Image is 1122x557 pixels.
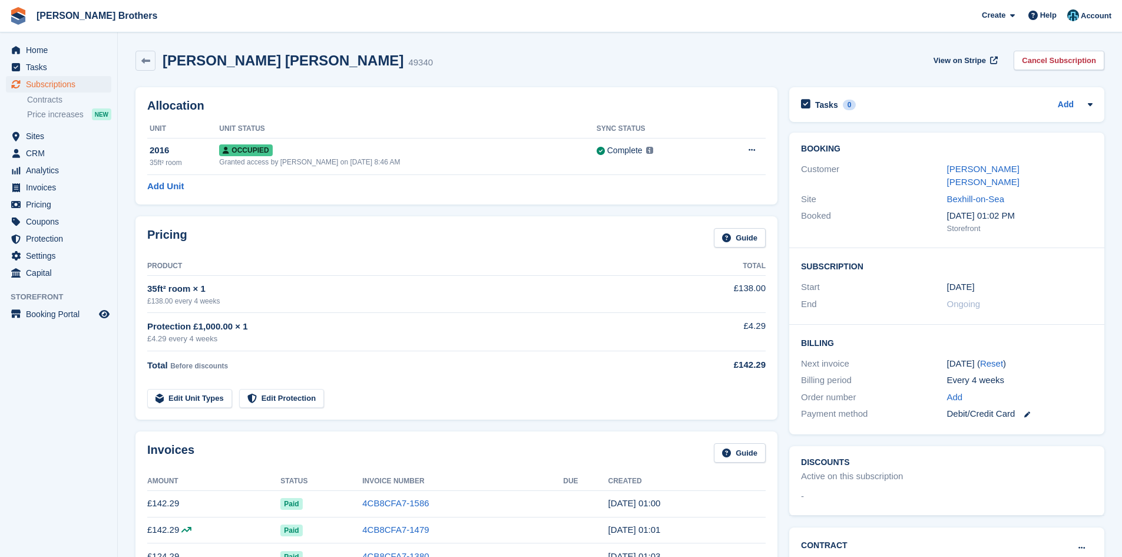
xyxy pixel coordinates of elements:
[163,52,403,68] h2: [PERSON_NAME] [PERSON_NAME]
[671,313,766,351] td: £4.29
[947,407,1093,421] div: Debit/Credit Card
[6,42,111,58] a: menu
[147,490,280,517] td: £142.29
[947,374,1093,387] div: Every 4 weeks
[608,472,766,491] th: Created
[1040,9,1057,21] span: Help
[646,147,653,154] img: icon-info-grey-7440780725fd019a000dd9b08b2336e03edf1995a4989e88bcd33f0948082b44.svg
[26,306,97,322] span: Booking Portal
[147,99,766,113] h2: Allocation
[671,257,766,276] th: Total
[362,472,563,491] th: Invoice Number
[26,248,97,264] span: Settings
[801,374,946,387] div: Billing period
[26,213,97,230] span: Coupons
[280,498,302,510] span: Paid
[714,228,766,248] a: Guide
[408,56,433,70] div: 49340
[27,108,111,121] a: Price increases NEW
[947,223,1093,235] div: Storefront
[980,358,1003,368] a: Reset
[801,281,946,294] div: Start
[947,164,1020,187] a: [PERSON_NAME] [PERSON_NAME]
[26,59,97,75] span: Tasks
[6,196,111,213] a: menu
[714,443,766,463] a: Guide
[1058,98,1074,112] a: Add
[608,525,661,535] time: 2025-08-15 00:01:11 UTC
[147,320,671,334] div: Protection £1,000.00 × 1
[801,391,946,404] div: Order number
[801,407,946,421] div: Payment method
[947,357,1093,371] div: [DATE] ( )
[147,443,194,463] h2: Invoices
[6,162,111,179] a: menu
[147,517,280,543] td: £142.29
[26,145,97,162] span: CRM
[801,163,946,189] div: Customer
[147,228,187,248] h2: Pricing
[239,389,324,408] a: Edit Protection
[6,145,111,162] a: menu
[801,539,848,552] h2: Contract
[26,42,97,58] span: Home
[6,76,111,93] a: menu
[147,472,280,491] th: Amount
[6,248,111,264] a: menu
[6,179,111,196] a: menu
[563,472,608,491] th: Due
[801,458,1093,467] h2: Discounts
[815,100,838,110] h2: Tasks
[11,291,117,303] span: Storefront
[607,144,643,157] div: Complete
[26,162,97,179] span: Analytics
[1014,51,1104,70] a: Cancel Subscription
[147,180,184,193] a: Add Unit
[6,128,111,144] a: menu
[947,281,975,294] time: 2024-08-16 00:00:00 UTC
[97,307,111,321] a: Preview store
[27,94,111,106] a: Contracts
[947,194,1005,204] a: Bexhill-on-Sea
[801,298,946,311] div: End
[671,358,766,372] div: £142.29
[362,525,429,535] a: 4CB8CFA7-1479
[92,108,111,120] div: NEW
[597,120,714,139] th: Sync Status
[801,357,946,371] div: Next invoice
[947,209,1093,223] div: [DATE] 01:02 PM
[280,472,362,491] th: Status
[219,144,272,156] span: Occupied
[801,144,1093,154] h2: Booking
[219,120,596,139] th: Unit Status
[801,209,946,234] div: Booked
[26,179,97,196] span: Invoices
[6,59,111,75] a: menu
[929,51,1000,70] a: View on Stripe
[934,55,986,67] span: View on Stripe
[147,389,232,408] a: Edit Unit Types
[27,109,84,120] span: Price increases
[947,299,981,309] span: Ongoing
[608,498,661,508] time: 2025-09-12 00:00:13 UTC
[947,391,963,404] a: Add
[147,360,168,370] span: Total
[6,230,111,247] a: menu
[801,260,1093,272] h2: Subscription
[6,306,111,322] a: menu
[280,525,302,536] span: Paid
[801,193,946,206] div: Site
[219,157,596,167] div: Granted access by [PERSON_NAME] on [DATE] 8:46 AM
[6,265,111,281] a: menu
[9,7,27,25] img: stora-icon-8386f47178a22dfd0bd8f6a31ec36ba5ce8667c1dd55bd0f319d3a0aa187defe.svg
[1081,10,1111,22] span: Account
[362,498,429,508] a: 4CB8CFA7-1586
[982,9,1005,21] span: Create
[147,120,219,139] th: Unit
[150,157,219,168] div: 35ft² room
[843,100,856,110] div: 0
[147,296,671,306] div: £138.00 every 4 weeks
[26,230,97,247] span: Protection
[801,470,903,483] div: Active on this subscription
[26,128,97,144] span: Sites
